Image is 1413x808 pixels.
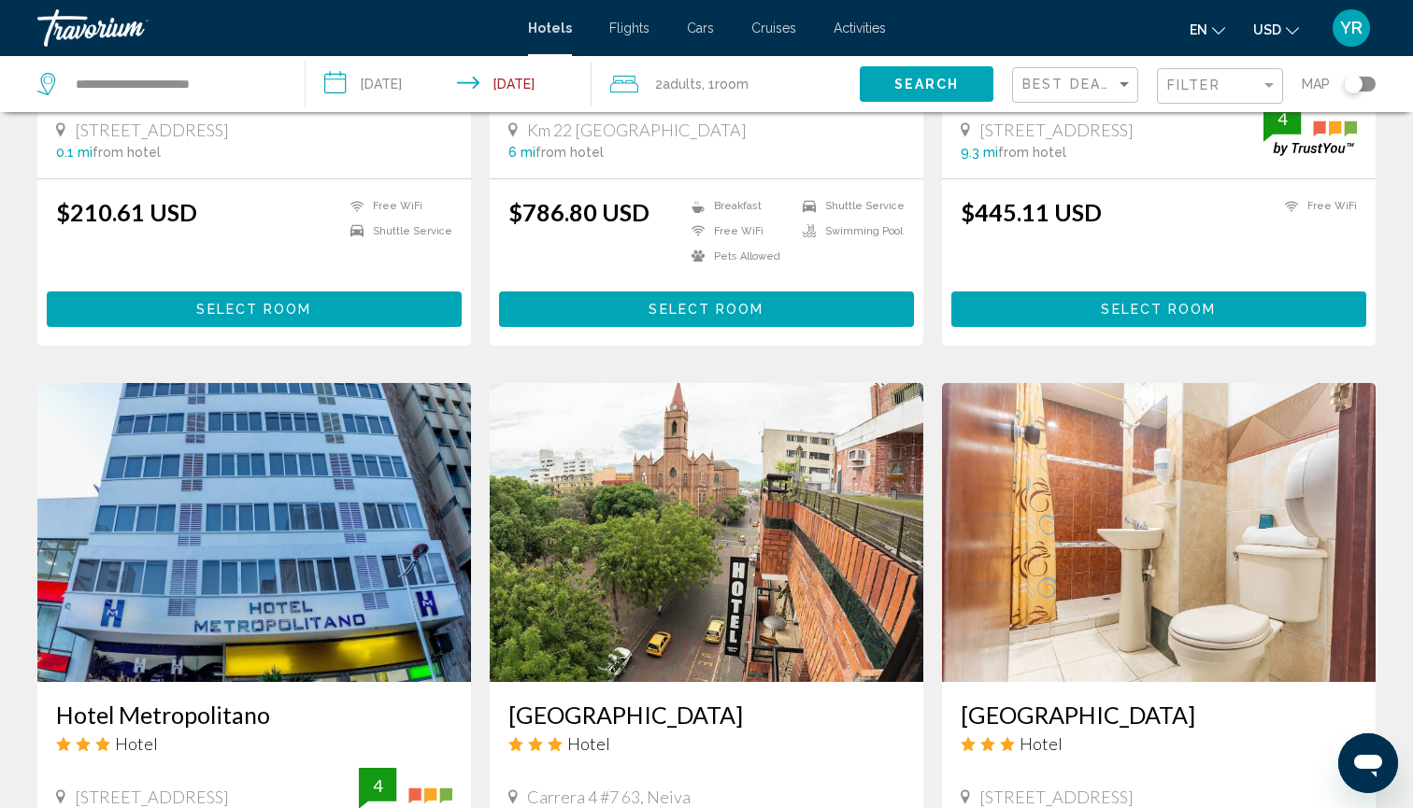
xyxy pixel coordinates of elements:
div: 3 star Hotel [56,733,452,754]
span: USD [1253,22,1281,37]
a: Select Room [951,296,1366,317]
span: Best Deals [1022,77,1120,92]
span: Filter [1167,78,1220,92]
span: [STREET_ADDRESS] [979,787,1134,807]
ins: $210.61 USD [56,198,197,226]
span: YR [1340,19,1363,37]
span: from hotel [998,145,1066,160]
ins: $786.80 USD [508,198,649,226]
span: 9.3 mi [961,145,998,160]
li: Swimming Pool [793,223,905,239]
span: Search [894,78,960,92]
span: Room [715,77,749,92]
button: Select Room [47,291,462,326]
span: Carrera 4 #7 63, Neiva [527,787,691,807]
img: Hotel image [37,383,471,682]
span: Select Room [649,303,764,318]
span: , 1 [702,71,749,97]
span: en [1190,22,1207,37]
span: [STREET_ADDRESS] [979,120,1134,140]
a: Cars [687,21,714,35]
button: Change currency [1253,16,1299,43]
span: [STREET_ADDRESS] [75,787,229,807]
div: 3 star Hotel [961,733,1357,754]
button: Select Room [951,291,1366,326]
span: Hotel [567,733,610,754]
span: Hotel [115,733,158,754]
a: Hotels [528,21,572,35]
li: Breakfast [682,198,793,214]
img: Hotel image [942,383,1376,682]
div: 3 star Hotel [508,733,905,754]
a: [GEOGRAPHIC_DATA] [961,701,1357,729]
img: Hotel image [490,383,923,682]
span: Select Room [196,303,311,318]
div: 4 [1263,107,1301,130]
button: Travelers: 2 adults, 0 children [592,56,860,112]
span: Select Room [1101,303,1216,318]
a: Travorium [37,9,509,47]
a: [GEOGRAPHIC_DATA] [508,701,905,729]
span: 6 mi [508,145,535,160]
ins: $445.11 USD [961,198,1102,226]
span: Km 22 [GEOGRAPHIC_DATA] [527,120,747,140]
span: Adults [663,77,702,92]
a: Select Room [499,296,914,317]
img: trustyou-badge.svg [1263,101,1357,156]
li: Free WiFi [682,223,793,239]
span: from hotel [535,145,604,160]
div: 4 [359,774,396,797]
span: [STREET_ADDRESS] [75,120,229,140]
mat-select: Sort by [1022,78,1133,93]
li: Shuttle Service [341,223,452,239]
a: Hotel Metropolitano [56,701,452,729]
li: Free WiFi [1276,198,1357,214]
button: Toggle map [1330,76,1376,92]
a: Cruises [751,21,796,35]
button: Check-in date: Oct 31, 2025 Check-out date: Nov 6, 2025 [306,56,592,112]
span: Map [1302,71,1330,97]
span: 2 [655,71,702,97]
a: Select Room [47,296,462,317]
span: Hotel [1020,733,1063,754]
button: Filter [1157,67,1283,106]
li: Pets Allowed [682,248,793,264]
button: User Menu [1327,8,1376,48]
button: Search [860,66,993,101]
iframe: Button to launch messaging window [1338,733,1398,793]
button: Select Room [499,291,914,326]
a: Flights [609,21,649,35]
span: 0.1 mi [56,145,93,160]
span: from hotel [93,145,161,160]
li: Free WiFi [341,198,452,214]
button: Change language [1190,16,1225,43]
li: Shuttle Service [793,198,905,214]
a: Activities [834,21,886,35]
